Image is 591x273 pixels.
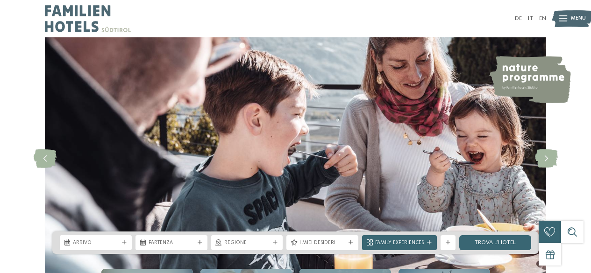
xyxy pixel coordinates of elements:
img: nature programme by Familienhotels Südtirol [489,56,571,103]
span: Arrivo [73,239,119,247]
a: IT [527,15,534,21]
span: Menu [571,15,586,22]
a: DE [515,15,522,21]
a: EN [539,15,546,21]
span: Family Experiences [375,239,424,247]
span: Partenza [149,239,194,247]
a: trova l’hotel [459,235,531,250]
span: I miei desideri [299,239,345,247]
span: Regione [224,239,270,247]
